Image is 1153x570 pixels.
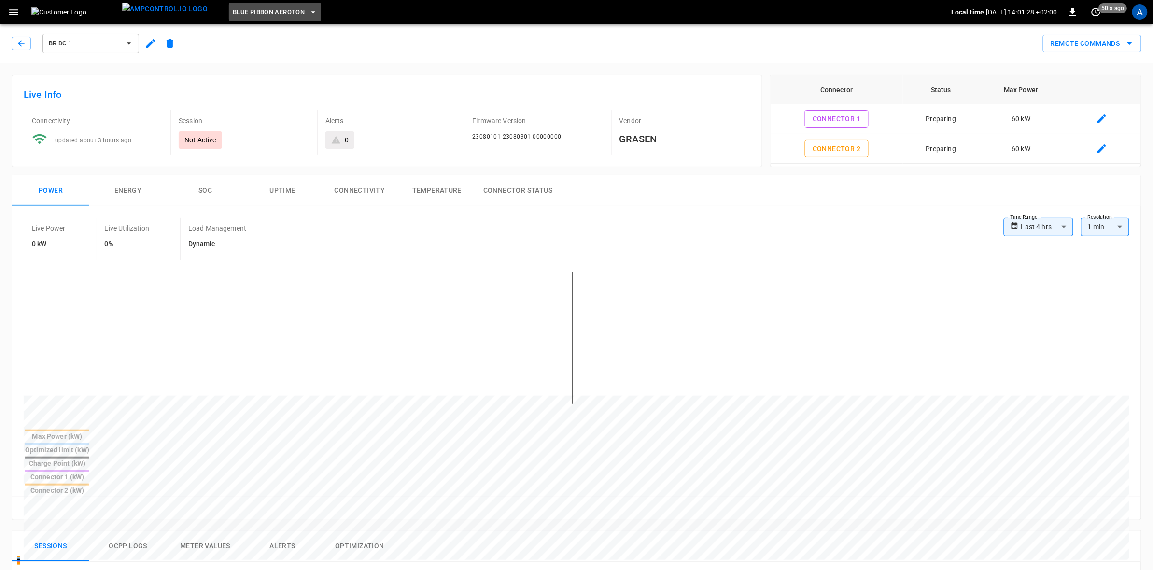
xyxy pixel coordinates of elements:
[24,87,750,102] h6: Live Info
[32,116,163,125] p: Connectivity
[55,137,131,144] span: updated about 3 hours ago
[188,223,246,233] p: Load Management
[229,3,321,22] button: Blue Ribbon Aeroton
[345,135,349,145] div: 0
[105,223,149,233] p: Live Utilization
[32,239,66,250] h6: 0 kW
[1081,218,1129,236] div: 1 min
[244,531,321,562] button: Alerts
[325,116,456,125] p: Alerts
[805,110,868,128] button: Connector 1
[188,239,246,250] h6: Dynamic
[12,531,89,562] button: Sessions
[951,7,984,17] p: Local time
[771,75,1141,164] table: connector table
[167,175,244,206] button: SOC
[244,175,321,206] button: Uptime
[122,3,208,15] img: ampcontrol.io logo
[903,134,979,164] td: Preparing
[472,116,603,125] p: Firmware Version
[89,531,167,562] button: Ocpp logs
[1088,4,1104,20] button: set refresh interval
[619,131,750,147] h6: GRASEN
[49,38,120,49] span: BR DC 1
[1043,35,1141,53] div: remote commands options
[1011,213,1038,221] label: Time Range
[476,175,560,206] button: Connector Status
[233,7,305,18] span: Blue Ribbon Aeroton
[12,175,89,206] button: Power
[167,531,244,562] button: Meter Values
[472,133,561,140] span: 23080101-23080301-00000000
[1088,213,1112,221] label: Resolution
[105,239,149,250] h6: 0%
[42,34,139,53] button: BR DC 1
[398,175,476,206] button: Temperature
[321,531,398,562] button: Optimization
[979,134,1063,164] td: 60 kW
[184,135,216,145] p: Not Active
[31,7,118,17] img: Customer Logo
[619,116,750,125] p: Vendor
[1021,218,1073,236] div: Last 4 hrs
[986,7,1057,17] p: [DATE] 14:01:28 +02:00
[1132,4,1148,20] div: profile-icon
[1099,3,1127,13] span: 50 s ago
[771,75,903,104] th: Connector
[979,75,1063,104] th: Max Power
[979,104,1063,134] td: 60 kW
[1043,35,1141,53] button: Remote Commands
[321,175,398,206] button: Connectivity
[32,223,66,233] p: Live Power
[179,116,309,125] p: Session
[805,140,868,158] button: Connector 2
[89,175,167,206] button: Energy
[903,75,979,104] th: Status
[903,104,979,134] td: Preparing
